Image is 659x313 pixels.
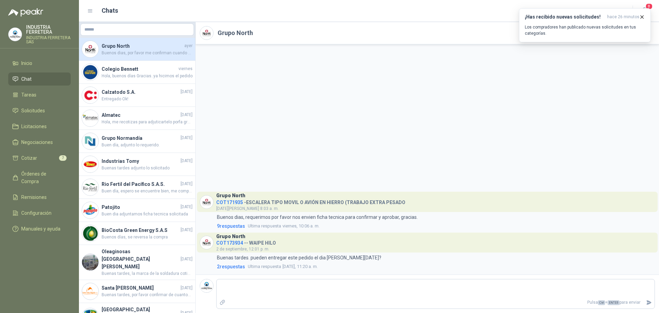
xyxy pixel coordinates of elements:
[8,136,71,149] a: Negociaciones
[102,157,179,165] h4: Industrias Tomy
[216,240,243,246] span: COT173934
[181,227,193,233] span: [DATE]
[248,223,320,230] span: viernes, 10:06 a. m.
[102,188,193,194] span: Buen día, espero se encuentre bien, me comparte foto por favor de la referencia cotizada
[181,285,193,291] span: [DATE]
[102,96,193,102] span: Entregado Ok!
[82,225,99,242] img: Company Logo
[82,41,99,57] img: Company Logo
[102,180,179,188] h4: Rio Fertil del Pacífico S.A.S.
[102,234,193,241] span: Buenos días, se reversa la compra
[519,8,651,42] button: ¡Has recibido nuevas solicitudes!hace 26 minutos Los compradores han publicado nuevas solicitudes...
[217,297,228,309] label: Adjuntar archivos
[607,14,639,20] span: hace 26 minutos
[21,154,37,162] span: Cotizar
[181,112,193,118] span: [DATE]
[79,153,195,176] a: Company LogoIndustrias Tomy[DATE]Buenas tardes adjunto lo solicitado
[79,176,195,199] a: Company LogoRio Fertil del Pacífico S.A.S.[DATE]Buen día, espero se encuentre bien, me comparte f...
[26,25,71,34] p: INDUSTRIA FERRETERA
[200,236,213,249] img: Company Logo
[21,138,53,146] span: Negociaciones
[608,300,620,305] span: ENTER
[21,193,47,201] span: Remisiones
[59,155,67,161] span: 7
[79,222,195,245] a: Company LogoBioCosta Green Energy S.A.S[DATE]Buenos días, se reversa la compra
[525,24,645,36] p: Los compradores han publicado nuevas solicitudes en tus categorías.
[525,14,604,20] h3: ¡Has recibido nuevas solicitudes!
[8,8,43,16] img: Logo peakr
[216,206,279,211] span: [DATE][PERSON_NAME] 8:03 a. m.
[102,292,193,298] span: Buenas tardes, por favor confirmar de cuantos peldaños es la escalera que requieren.
[181,256,193,262] span: [DATE]
[216,238,276,245] h4: - - WAIPE HILO
[8,152,71,165] a: Cotizar7
[216,200,243,205] span: COT171935
[181,135,193,141] span: [DATE]
[102,111,179,119] h4: Almatec
[181,204,193,210] span: [DATE]
[82,179,99,195] img: Company Logo
[79,199,195,222] a: Company LogoPatojito[DATE]Buen dia adjuntamos ficha tecnica solicitada
[645,3,653,10] span: 8
[102,6,118,15] h1: Chats
[21,75,32,83] span: Chat
[21,170,64,185] span: Órdenes de Compra
[82,283,99,300] img: Company Logo
[102,134,179,142] h4: Grupo Normandía
[217,263,245,270] span: 2 respuesta s
[102,65,177,73] h4: Colegio Bennett
[102,73,193,79] span: Hola, buenos días Gracias..ya hicimos el pedido
[248,263,318,270] span: [DATE], 11:20 a. m.
[8,206,71,220] a: Configuración
[102,211,193,217] span: Buen dia adjuntamos ficha tecnica solicitada
[79,84,195,107] a: Company LogoCalzatodo S.A.[DATE]Entregado Ok!
[102,142,193,148] span: Buen día, adjunto lo requerido.
[102,119,193,125] span: Hola, me recotizas para adjuticartelo porfa gracias
[82,110,99,126] img: Company Logo
[217,222,245,230] span: 9 respuesta s
[82,133,99,149] img: Company Logo
[102,248,179,270] h4: Oleaginosas [GEOGRAPHIC_DATA][PERSON_NAME]
[82,64,99,80] img: Company Logo
[79,280,195,303] a: Company LogoSanta [PERSON_NAME][DATE]Buenas tardes, por favor confirmar de cuantos peldaños es la...
[102,284,179,292] h4: Santa [PERSON_NAME]
[8,72,71,86] a: Chat
[102,88,179,96] h4: Calzatodo S.A.
[598,300,605,305] span: Ctrl
[82,156,99,172] img: Company Logo
[8,167,71,188] a: Órdenes de Compra
[181,181,193,187] span: [DATE]
[21,123,47,130] span: Licitaciones
[102,165,193,171] span: Buenas tardes adjunto lo solicitado
[8,222,71,235] a: Manuales y ayuda
[216,198,405,204] h4: - ESCALERA TIPO MOVIL O AVIÓN EN HIERRO (TRABAJO EXTRA PESADO
[79,130,195,153] a: Company LogoGrupo Normandía[DATE]Buen día, adjunto lo requerido.
[228,297,644,309] p: Pulsa + para enviar
[8,57,71,70] a: Inicio
[21,59,32,67] span: Inicio
[216,222,655,230] a: 9respuestasUltima respuestaviernes, 10:06 a. m.
[217,213,418,221] p: Buenos dias, requerimos por favor nos envien ficha tecnica para confirmar y aprobar, gracias.
[181,89,193,95] span: [DATE]
[21,209,51,217] span: Configuración
[21,225,60,233] span: Manuales y ayuda
[200,26,213,40] img: Company Logo
[200,279,213,292] img: Company Logo
[216,194,245,198] h3: Grupo North
[102,42,183,50] h4: Grupo North
[82,87,99,103] img: Company Logo
[102,270,193,277] span: Buenas tardes, la marca de la soldadura cotizada es PREMIUM WELD
[181,158,193,164] span: [DATE]
[82,254,99,270] img: Company Logo
[102,226,179,234] h4: BioCosta Green Energy S.A.S
[21,91,36,99] span: Tareas
[178,66,193,72] span: viernes
[8,88,71,101] a: Tareas
[79,38,195,61] a: Company LogoGrupo NorthayerBuenos dias, por favor me confirman cuando me llega el pedido? lo esta...
[218,28,253,38] h2: Grupo North
[102,203,179,211] h4: Patojito
[8,120,71,133] a: Licitaciones
[184,43,193,49] span: ayer
[248,223,281,230] span: Ultima respuesta
[217,254,381,261] p: Buenas tardes. pueden entregar este pedido el dia [PERSON_NAME][DATE]?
